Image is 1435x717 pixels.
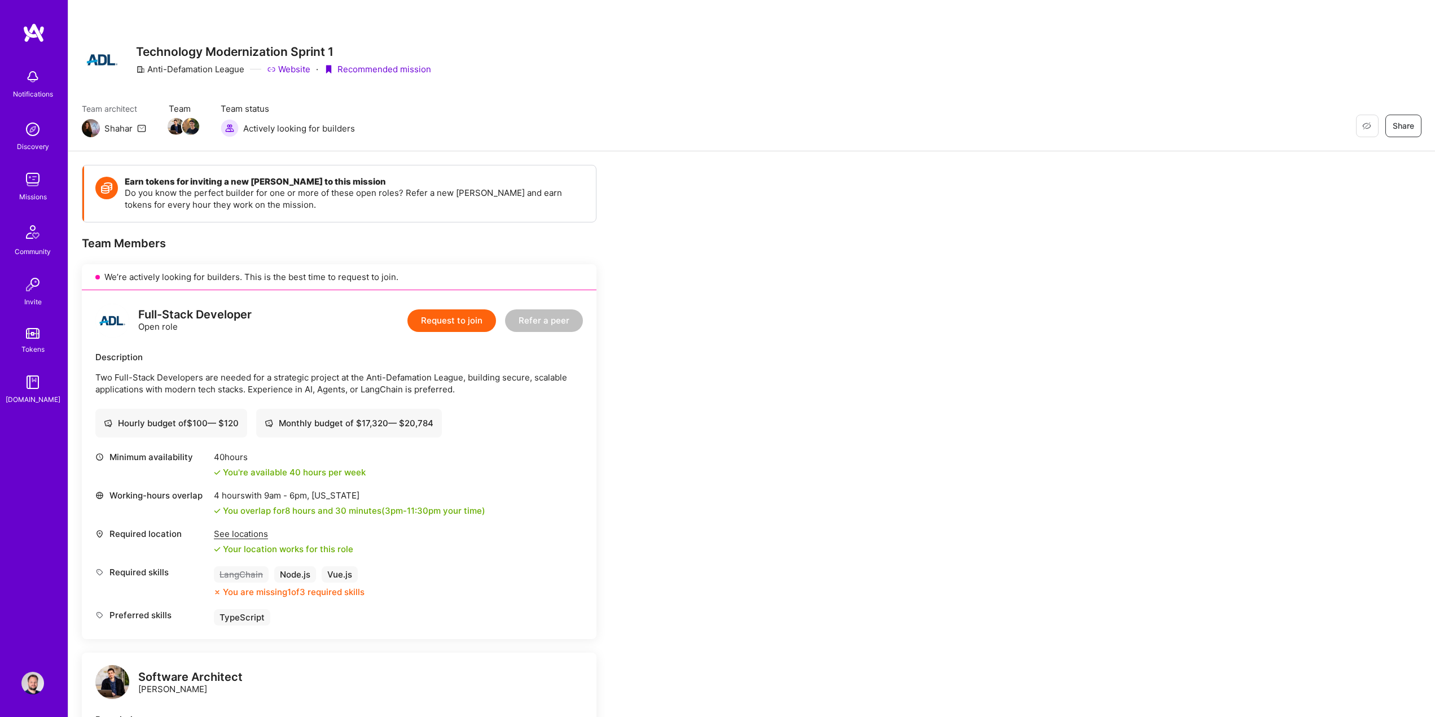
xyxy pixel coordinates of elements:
[136,45,431,59] h3: Technology Modernization Sprint 1
[13,88,53,100] div: Notifications
[17,141,49,152] div: Discovery
[182,118,199,135] img: Team Member Avatar
[19,672,47,694] a: User Avatar
[214,489,485,501] div: 4 hours with [US_STATE]
[1385,115,1421,137] button: Share
[169,117,183,136] a: Team Member Avatar
[407,309,496,332] button: Request to join
[21,273,44,296] img: Invite
[125,177,585,187] h4: Earn tokens for inviting a new [PERSON_NAME] to this mission
[265,417,433,429] div: Monthly budget of $ 17,320 — $ 20,784
[21,118,44,141] img: discovery
[223,505,485,517] div: You overlap for 8 hours and 30 minutes ( your time)
[82,40,122,80] img: Company Logo
[95,528,208,540] div: Required location
[82,119,100,137] img: Team Architect
[324,65,333,74] i: icon PurpleRibbon
[214,466,366,478] div: You're available 40 hours per week
[95,611,104,619] i: icon Tag
[183,117,198,136] a: Team Member Avatar
[26,328,40,339] img: tokens
[138,671,243,683] div: Software Architect
[95,665,129,702] a: logo
[1393,120,1414,132] span: Share
[265,419,273,427] i: icon Cash
[214,566,269,583] div: LangChain
[15,246,51,257] div: Community
[136,65,145,74] i: icon CompanyGray
[104,419,112,427] i: icon Cash
[95,304,129,338] img: logo
[21,371,44,394] img: guide book
[324,63,431,75] div: Recommended mission
[136,63,244,75] div: Anti-Defamation League
[138,309,252,333] div: Open role
[21,168,44,191] img: teamwork
[6,394,60,405] div: [DOMAIN_NAME]
[385,505,441,516] span: 3pm - 11:30pm
[95,665,129,699] img: logo
[221,103,355,115] span: Team status
[19,218,46,246] img: Community
[19,191,47,203] div: Missions
[169,103,198,115] span: Team
[21,65,44,88] img: bell
[95,566,208,578] div: Required skills
[125,187,585,211] p: Do you know the perfect builder for one or more of these open roles? Refer a new [PERSON_NAME] an...
[95,177,118,199] img: Token icon
[223,586,365,598] div: You are missing 1 of 3 required skills
[95,530,104,538] i: icon Location
[214,546,221,553] i: icon Check
[21,672,44,694] img: User Avatar
[214,508,221,514] i: icon Check
[24,296,42,308] div: Invite
[137,124,146,133] i: icon Mail
[104,417,239,429] div: Hourly budget of $ 100 — $ 120
[95,609,208,621] div: Preferred skills
[214,589,221,596] i: icon CloseOrange
[95,568,104,576] i: icon Tag
[262,490,311,501] span: 9am - 6pm ,
[95,489,208,501] div: Working-hours overlap
[95,371,583,395] p: Two Full-Stack Developers are needed for a strategic project at the Anti-Defamation League, build...
[221,119,239,137] img: Actively looking for builders
[214,528,353,540] div: See locations
[104,123,133,134] div: Shahar
[82,236,596,251] div: Team Members
[316,63,318,75] div: ·
[82,103,146,115] span: Team architect
[23,23,45,43] img: logo
[138,309,252,321] div: Full-Stack Developer
[214,543,353,555] div: Your location works for this role
[138,671,243,695] div: [PERSON_NAME]
[95,451,208,463] div: Minimum availability
[214,469,221,476] i: icon Check
[214,451,366,463] div: 40 hours
[168,118,185,135] img: Team Member Avatar
[243,123,355,134] span: Actively looking for builders
[274,566,316,583] div: Node.js
[82,264,596,290] div: We’re actively looking for builders. This is the best time to request to join.
[95,453,104,461] i: icon Clock
[21,343,45,355] div: Tokens
[1362,121,1371,130] i: icon EyeClosed
[267,63,310,75] a: Website
[505,309,583,332] button: Refer a peer
[95,351,583,363] div: Description
[95,491,104,500] i: icon World
[322,566,358,583] div: Vue.js
[214,609,270,626] div: TypeScript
